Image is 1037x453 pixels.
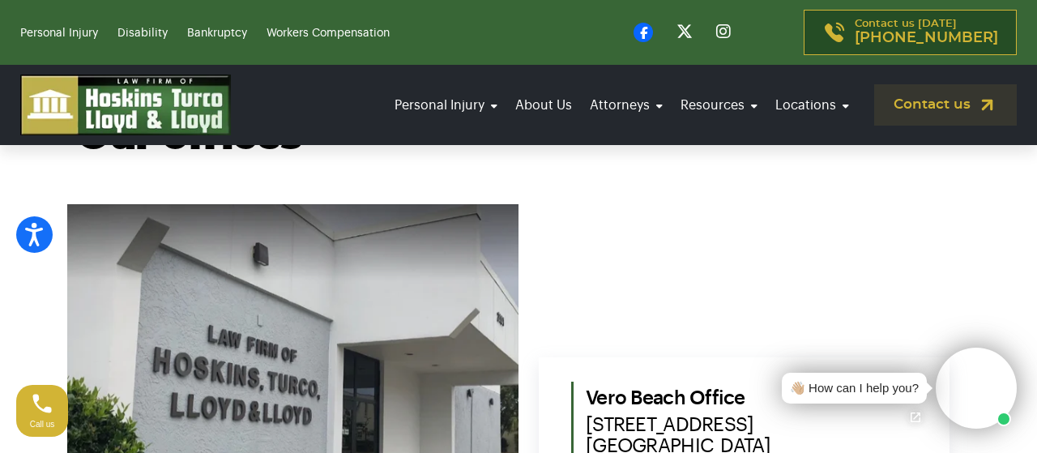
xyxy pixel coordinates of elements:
a: Contact us [874,84,1017,126]
div: 👋🏼 How can I help you? [790,379,919,398]
span: Call us [30,420,55,429]
a: About Us [510,83,577,128]
a: Contact us [DATE][PHONE_NUMBER] [804,10,1017,55]
a: Attorneys [585,83,668,128]
a: Open chat [898,400,932,434]
a: Resources [676,83,762,128]
a: Bankruptcy [187,28,247,39]
a: Personal Injury [390,83,502,128]
a: Disability [117,28,168,39]
img: logo [20,75,231,135]
a: Locations [770,83,854,128]
p: Contact us [DATE] [855,19,998,46]
a: Personal Injury [20,28,98,39]
a: Workers Compensation [267,28,390,39]
span: [PHONE_NUMBER] [855,30,998,46]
